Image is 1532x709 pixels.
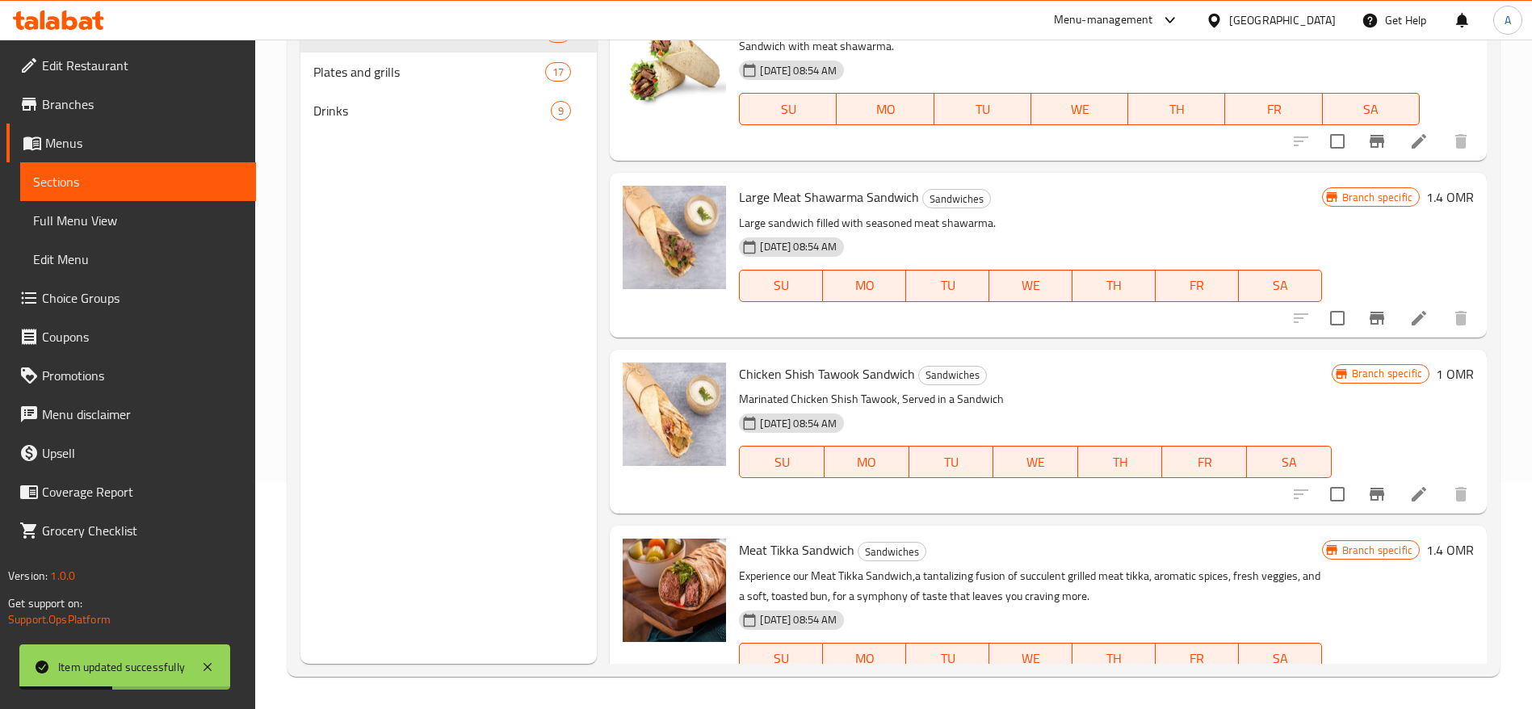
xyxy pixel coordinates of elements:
[1072,270,1156,302] button: TH
[825,446,909,478] button: MO
[20,201,256,240] a: Full Menu View
[551,101,571,120] div: items
[1079,647,1149,670] span: TH
[552,103,570,119] span: 9
[913,274,983,297] span: TU
[8,609,111,630] a: Support.OpsPlatform
[746,647,816,670] span: SU
[1409,485,1429,504] a: Edit menu item
[739,185,919,209] span: Large Meat Shawarma Sandwich
[1031,93,1128,125] button: WE
[20,162,256,201] a: Sections
[6,124,256,162] a: Menus
[739,36,1420,57] p: Sandwich with meat shawarma.
[858,542,926,561] div: Sandwiches
[1245,274,1316,297] span: SA
[1442,475,1480,514] button: delete
[1225,93,1322,125] button: FR
[1239,270,1322,302] button: SA
[916,451,988,474] span: TU
[1358,299,1396,338] button: Branch-specific-item
[545,62,571,82] div: items
[739,362,915,386] span: Chicken Shish Tawook Sandwich
[1329,98,1413,121] span: SA
[1320,124,1354,158] span: Select to update
[1085,451,1156,474] span: TH
[1072,643,1156,675] button: TH
[6,472,256,511] a: Coverage Report
[1162,446,1247,478] button: FR
[1239,643,1322,675] button: SA
[623,10,726,113] img: Small Meat Shawarma Sandwich
[739,213,1321,233] p: Large sandwich filled with seasoned meat shawarma.
[1054,10,1153,30] div: Menu-management
[1156,643,1239,675] button: FR
[8,565,48,586] span: Version:
[6,317,256,356] a: Coupons
[42,521,243,540] span: Grocery Checklist
[6,511,256,550] a: Grocery Checklist
[1253,451,1325,474] span: SA
[546,65,570,80] span: 17
[746,98,830,121] span: SU
[858,543,925,561] span: Sandwiches
[42,482,243,501] span: Coverage Report
[6,356,256,395] a: Promotions
[42,405,243,424] span: Menu disclaimer
[906,270,989,302] button: TU
[919,366,986,384] span: Sandwiches
[1320,477,1354,511] span: Select to update
[300,7,597,136] nav: Menu sections
[1426,186,1474,208] h6: 1.4 OMR
[1245,647,1316,670] span: SA
[1505,11,1511,29] span: A
[829,274,900,297] span: MO
[739,643,823,675] button: SU
[33,250,243,269] span: Edit Menu
[993,446,1078,478] button: WE
[1426,539,1474,561] h6: 1.4 OMR
[753,416,843,431] span: [DATE] 08:54 AM
[1128,93,1225,125] button: TH
[6,434,256,472] a: Upsell
[923,190,990,208] span: Sandwiches
[58,658,185,676] div: Item updated successfully
[623,363,726,466] img: Chicken Shish Tawook Sandwich
[753,63,843,78] span: [DATE] 08:54 AM
[313,101,551,120] span: Drinks
[42,327,243,346] span: Coupons
[739,270,823,302] button: SU
[1409,308,1429,328] a: Edit menu item
[313,62,545,82] span: Plates and grills
[300,52,597,91] div: Plates and grills17
[42,56,243,75] span: Edit Restaurant
[623,539,726,642] img: Meat Tikka Sandwich
[42,443,243,463] span: Upsell
[1162,647,1232,670] span: FR
[1000,451,1072,474] span: WE
[300,91,597,130] div: Drinks9
[1079,274,1149,297] span: TH
[42,366,243,385] span: Promotions
[42,94,243,114] span: Branches
[831,451,903,474] span: MO
[6,395,256,434] a: Menu disclaimer
[20,240,256,279] a: Edit Menu
[6,46,256,85] a: Edit Restaurant
[913,647,983,670] span: TU
[1336,543,1419,558] span: Branch specific
[33,211,243,230] span: Full Menu View
[1442,122,1480,161] button: delete
[45,133,243,153] span: Menus
[1320,301,1354,335] span: Select to update
[989,643,1072,675] button: WE
[1345,366,1429,381] span: Branch specific
[1409,132,1429,151] a: Edit menu item
[746,451,818,474] span: SU
[996,274,1066,297] span: WE
[906,643,989,675] button: TU
[996,647,1066,670] span: WE
[42,288,243,308] span: Choice Groups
